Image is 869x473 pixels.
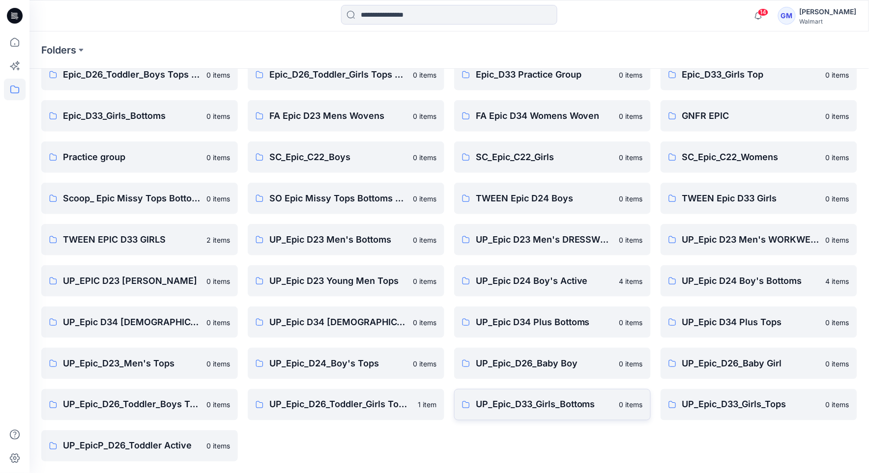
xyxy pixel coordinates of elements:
p: SC_Epic_C22_Boys [269,150,407,164]
p: 1 item [418,400,436,410]
p: 2 items [206,235,230,245]
a: UP_Epic D23 Men's DRESSWEAR0 items [454,224,651,255]
p: 0 items [826,111,849,121]
a: UP_Epic_D26_Toddler_Boys Tops & Bottoms0 items [41,389,238,420]
p: UP_Epic D23 Men's DRESSWEAR [476,233,613,247]
p: Scoop_ Epic Missy Tops Bottoms Dress [63,192,201,205]
p: 0 items [619,359,643,369]
p: 0 items [413,276,436,286]
p: TWEEN Epic D33 Girls [682,192,820,205]
p: 0 items [413,152,436,163]
p: 0 items [206,276,230,286]
a: UP_Epic D34 Plus Tops0 items [661,306,857,338]
p: Epic_D33 Practice Group [476,68,613,82]
p: 0 items [206,441,230,451]
a: UP_Epic D23 Men's WORKWEAR0 items [661,224,857,255]
p: 0 items [619,111,643,121]
p: 0 items [206,400,230,410]
p: 0 items [826,317,849,328]
p: 0 items [826,359,849,369]
a: UP_Epic D34 [DEMOGRAPHIC_DATA] Top0 items [248,306,444,338]
p: Practice group [63,150,201,164]
a: Epic_D26_Toddler_Girls Tops & Bottoms0 items [248,59,444,90]
a: SC_Epic_C22_Girls0 items [454,141,651,173]
a: SC_Epic_C22_Womens0 items [661,141,857,173]
a: FA Epic D34 Womens Woven0 items [454,100,651,132]
p: UP_Epic D34 Plus Tops [682,315,820,329]
a: Scoop_ Epic Missy Tops Bottoms Dress0 items [41,183,238,214]
a: UP_EpicP_D26_Toddler Active0 items [41,430,238,462]
p: Epic_D26_Toddler_Girls Tops & Bottoms [269,68,407,82]
p: 0 items [413,359,436,369]
p: Epic_D33_Girls_Bottoms [63,109,201,123]
p: Epic_D26_Toddler_Boys Tops & Bottoms [63,68,201,82]
p: 0 items [206,317,230,328]
p: 0 items [619,194,643,204]
p: UP_Epic D34 [DEMOGRAPHIC_DATA] Top [269,315,407,329]
p: UP_Epic D24 Boy's Bottoms [682,274,820,288]
a: Epic_D33_Girls Top0 items [661,59,857,90]
p: UP_EpicP_D26_Toddler Active [63,439,201,453]
p: UP_Epic_D24_Boy's Tops [269,357,407,370]
a: TWEEN Epic D24 Boys0 items [454,183,651,214]
p: 0 items [413,317,436,328]
p: SC_Epic_C22_Girls [476,150,613,164]
a: SC_Epic_C22_Boys0 items [248,141,444,173]
p: 0 items [619,235,643,245]
a: FA Epic D23 Mens Wovens0 items [248,100,444,132]
p: 0 items [206,111,230,121]
p: 0 items [619,400,643,410]
a: UP_Epic_D33_Girls_Tops0 items [661,389,857,420]
p: UP_Epic D23 Men's WORKWEAR [682,233,820,247]
p: TWEEN EPIC D33 GIRLS [63,233,201,247]
p: UP_Epic_D26_Toddler_Boys Tops & Bottoms [63,398,201,412]
p: 0 items [206,194,230,204]
a: TWEEN Epic D33 Girls0 items [661,183,857,214]
a: UP_Epic D24 Boy's Bottoms4 items [661,265,857,297]
p: UP_Epic D24 Boy's Active [476,274,613,288]
p: 0 items [413,70,436,80]
p: 0 items [413,235,436,245]
a: UP_Epic_D23_Men's Tops0 items [41,348,238,379]
a: UP_Epic_D26_Baby Boy0 items [454,348,651,379]
a: Folders [41,43,76,57]
a: Epic_D33 Practice Group0 items [454,59,651,90]
p: UP_Epic D34 [DEMOGRAPHIC_DATA] Bottoms [63,315,201,329]
p: TWEEN Epic D24 Boys [476,192,613,205]
a: SO Epic Missy Tops Bottoms Dress0 items [248,183,444,214]
p: FA Epic D34 Womens Woven [476,109,613,123]
p: Epic_D33_Girls Top [682,68,820,82]
a: Epic_D26_Toddler_Boys Tops & Bottoms0 items [41,59,238,90]
a: UP_Epic D23 Young Men Tops0 items [248,265,444,297]
div: [PERSON_NAME] [800,6,857,18]
p: 4 items [826,276,849,286]
p: FA Epic D23 Mens Wovens [269,109,407,123]
a: UP_Epic_D26_Toddler_Girls Tops & Bottoms1 item [248,389,444,420]
a: Epic_D33_Girls_Bottoms0 items [41,100,238,132]
a: TWEEN EPIC D33 GIRLS2 items [41,224,238,255]
p: 0 items [826,194,849,204]
a: UP_Epic D34 Plus Bottoms0 items [454,306,651,338]
p: GNFR EPIC [682,109,820,123]
p: 0 items [826,152,849,163]
p: SC_Epic_C22_Womens [682,150,820,164]
p: UP_EPIC D23 [PERSON_NAME] [63,274,201,288]
p: 0 items [619,152,643,163]
a: Practice group0 items [41,141,238,173]
p: SO Epic Missy Tops Bottoms Dress [269,192,407,205]
a: UP_Epic D34 [DEMOGRAPHIC_DATA] Bottoms0 items [41,306,238,338]
p: 0 items [826,235,849,245]
p: 0 items [619,317,643,328]
a: UP_Epic_D26_Baby Girl0 items [661,348,857,379]
p: 0 items [206,152,230,163]
p: 4 items [619,276,643,286]
p: 0 items [826,400,849,410]
p: UP_Epic_D33_Girls_Bottoms [476,398,613,412]
p: UP_Epic D34 Plus Bottoms [476,315,613,329]
p: 0 items [413,111,436,121]
p: 0 items [826,70,849,80]
p: UP_Epic_D23_Men's Tops [63,357,201,370]
p: UP_Epic_D26_Baby Boy [476,357,613,370]
p: 0 items [206,359,230,369]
